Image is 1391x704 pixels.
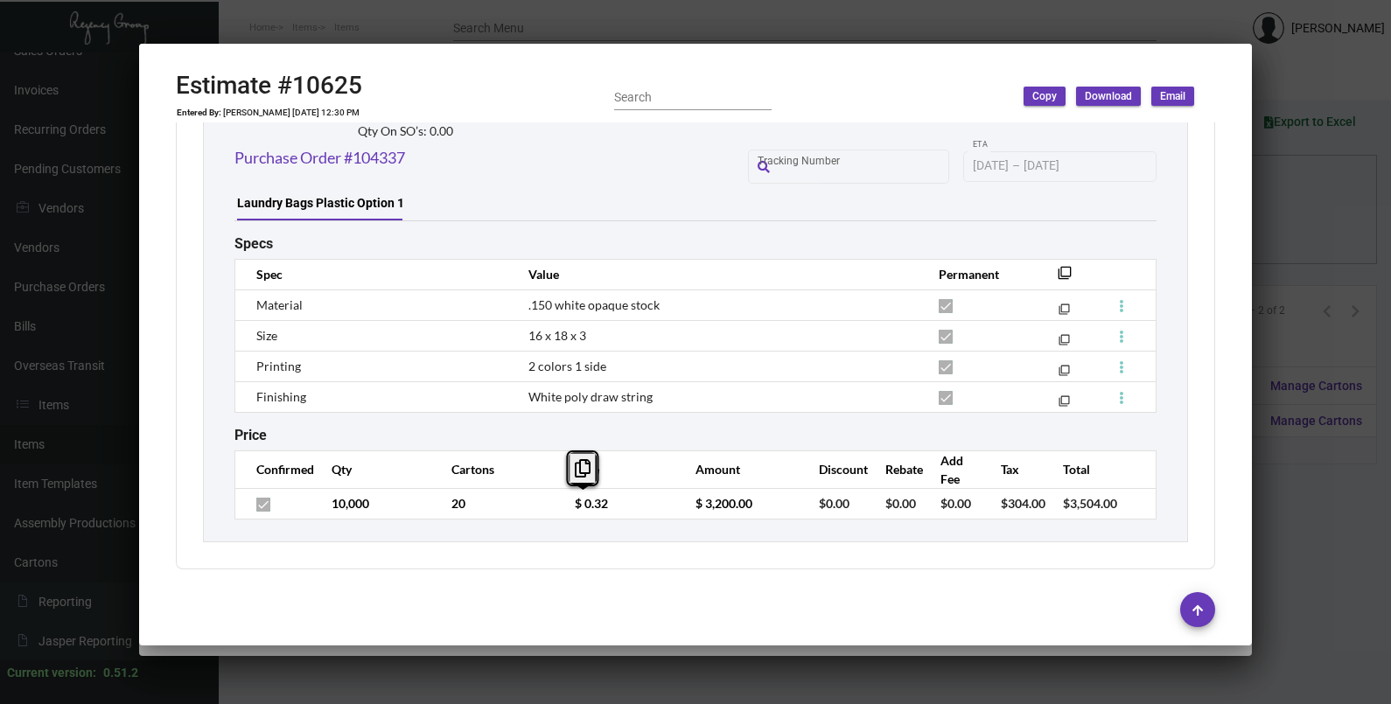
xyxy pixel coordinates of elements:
td: Entered By: [176,108,222,118]
button: Copy [1024,87,1066,106]
mat-icon: filter_none [1059,307,1070,318]
span: Email [1160,89,1185,104]
mat-icon: filter_none [1058,271,1072,285]
h2: Estimate #10625 [176,71,362,101]
button: Download [1076,87,1141,106]
th: Rebate [868,450,923,488]
div: Laundry Bags Plastic Option 1 [237,194,404,213]
span: White poly draw string [528,389,653,404]
th: Discount [801,450,868,488]
mat-icon: filter_none [1059,368,1070,380]
h2: Specs [234,235,273,252]
th: Total [1045,450,1117,488]
h2: Qty On SO’s: 0.00 [358,124,483,139]
mat-icon: filter_none [1059,338,1070,349]
input: Start date [973,159,1009,173]
div: Current version: [7,664,96,682]
span: Finishing [256,389,306,404]
span: $0.00 [819,496,849,511]
button: Email [1151,87,1194,106]
input: End date [1024,159,1108,173]
span: $0.00 [885,496,916,511]
th: Tax [983,450,1045,488]
a: Purchase Order #104337 [234,146,405,170]
th: Amount [678,450,801,488]
span: Download [1085,89,1132,104]
th: Rate [557,450,678,488]
span: $3,504.00 [1063,496,1117,511]
th: Permanent [921,259,1031,289]
mat-icon: filter_none [1059,399,1070,410]
th: Cartons [434,450,557,488]
h2: Price [234,427,267,443]
span: 16 x 18 x 3 [528,328,586,343]
span: $304.00 [1001,496,1045,511]
span: .150 white opaque stock [528,297,660,312]
span: Material [256,297,303,312]
span: Copy [1032,89,1057,104]
span: Size [256,328,277,343]
th: Qty [314,450,434,488]
span: Printing [256,359,301,373]
th: Value [511,259,920,289]
td: [PERSON_NAME] [DATE] 12:30 PM [222,108,360,118]
div: 0.51.2 [103,664,138,682]
th: Add Fee [923,450,983,488]
span: 2 colors 1 side [528,359,606,373]
th: Spec [235,259,512,289]
th: Confirmed [235,450,315,488]
span: – [1012,159,1020,173]
span: $0.00 [940,496,971,511]
i: Copy [575,459,591,477]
